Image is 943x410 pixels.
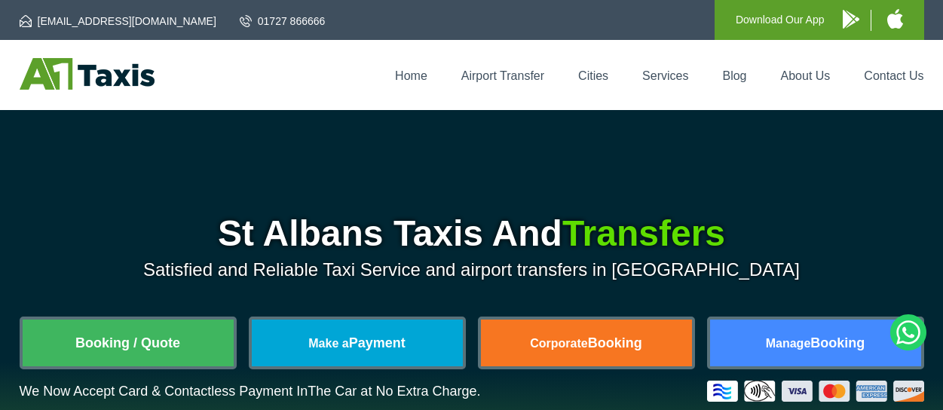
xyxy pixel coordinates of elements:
[864,69,923,82] a: Contact Us
[766,337,811,350] span: Manage
[395,69,427,82] a: Home
[240,14,326,29] a: 01727 866666
[642,69,688,82] a: Services
[308,337,348,350] span: Make a
[23,320,234,366] a: Booking / Quote
[781,69,831,82] a: About Us
[20,216,924,252] h1: St Albans Taxis And
[710,320,921,366] a: ManageBooking
[530,337,587,350] span: Corporate
[481,320,692,366] a: CorporateBooking
[308,384,480,399] span: The Car at No Extra Charge.
[843,10,859,29] img: A1 Taxis Android App
[887,9,903,29] img: A1 Taxis iPhone App
[722,69,746,82] a: Blog
[461,69,544,82] a: Airport Transfer
[20,58,155,90] img: A1 Taxis St Albans LTD
[736,11,825,29] p: Download Our App
[707,381,924,402] img: Credit And Debit Cards
[20,259,924,280] p: Satisfied and Reliable Taxi Service and airport transfers in [GEOGRAPHIC_DATA]
[252,320,463,366] a: Make aPayment
[578,69,608,82] a: Cities
[20,14,216,29] a: [EMAIL_ADDRESS][DOMAIN_NAME]
[562,213,725,253] span: Transfers
[20,384,481,399] p: We Now Accept Card & Contactless Payment In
